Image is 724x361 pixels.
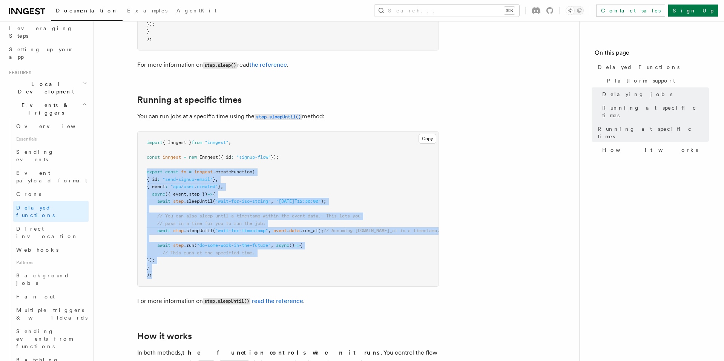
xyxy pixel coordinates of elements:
[6,101,82,116] span: Events & Triggers
[231,154,234,160] span: :
[596,5,665,17] a: Contact sales
[9,46,74,60] span: Setting up your app
[157,213,360,219] span: // You can also sleep until a timestamp within the event data. This lets you
[300,243,302,248] span: {
[229,140,231,145] span: ;
[165,169,178,174] span: const
[56,8,118,14] span: Documentation
[599,101,709,122] a: Running at specific times
[213,228,215,233] span: (
[321,199,326,204] span: );
[13,303,89,324] a: Multiple triggers & wildcards
[16,149,54,162] span: Sending events
[13,187,89,201] a: Crons
[163,177,213,182] span: "send-signup-email"
[276,199,321,204] span: "[DATE]T12:30:00"
[6,70,31,76] span: Features
[147,272,152,277] span: );
[184,154,186,160] span: =
[300,228,324,233] span: .run_at);
[6,80,82,95] span: Local Development
[16,294,55,300] span: Fan out
[215,228,268,233] span: "wait-for-timestamp"
[218,184,221,189] span: }
[51,2,123,21] a: Documentation
[194,169,213,174] span: inngest
[287,228,289,233] span: .
[13,243,89,257] a: Webhooks
[157,177,160,182] span: :
[16,205,55,218] span: Delayed functions
[595,122,709,143] a: Running at specific times
[137,60,439,70] p: For more information on read .
[213,191,215,197] span: {
[147,140,163,145] span: import
[184,228,213,233] span: .sleepUntil
[186,191,189,197] span: ,
[213,199,215,204] span: (
[9,25,73,39] span: Leveraging Steps
[6,43,89,64] a: Setting up your app
[147,21,155,27] span: });
[215,177,218,182] span: ,
[13,133,89,145] span: Essentials
[236,154,271,160] span: "signup-flow"
[123,2,172,20] a: Examples
[324,228,440,233] span: // Assuming [DOMAIN_NAME]_at is a timestamp.
[602,104,709,119] span: Running at specific times
[16,170,87,184] span: Event payload format
[213,169,252,174] span: .createFunction
[16,328,72,349] span: Sending events from functions
[189,154,197,160] span: new
[184,243,194,248] span: .run
[13,166,89,187] a: Event payload format
[137,296,439,307] p: For more information on .
[203,298,250,304] code: step.sleepUntil()
[602,90,672,98] span: Delaying jobs
[252,169,255,174] span: (
[147,184,165,189] span: { event
[163,154,181,160] span: inngest
[147,265,149,270] span: }
[182,349,381,356] strong: the function controls when it runs
[595,60,709,74] a: Delayed Functions
[255,114,302,120] code: step.sleepUntil()
[598,63,680,71] span: Delayed Functions
[13,201,89,222] a: Delayed functions
[163,250,255,255] span: // This runs at the specified time.
[147,36,152,41] span: );
[16,307,87,321] span: Multiple triggers & wildcards
[172,2,221,20] a: AgentKit
[221,184,223,189] span: ,
[13,222,89,243] a: Direct invocation
[157,199,170,204] span: await
[205,140,229,145] span: "inngest"
[13,269,89,290] a: Background jobs
[147,154,160,160] span: const
[271,199,273,204] span: ,
[255,113,302,120] a: step.sleepUntil()
[173,228,184,233] span: step
[157,243,170,248] span: await
[668,5,718,17] a: Sign Up
[16,123,94,129] span: Overview
[419,134,436,144] button: Copy
[273,228,287,233] span: event
[595,48,709,60] h4: On this page
[6,77,89,98] button: Local Development
[165,191,186,197] span: ({ event
[289,243,295,248] span: ()
[607,77,675,84] span: Platform support
[16,191,41,197] span: Crons
[504,7,515,14] kbd: ⌘K
[194,243,197,248] span: (
[13,257,89,269] span: Patterns
[252,297,303,304] a: read the reference
[137,95,242,105] a: Running at specific times
[599,87,709,101] a: Delaying jobs
[157,228,170,233] span: await
[189,191,207,197] span: step })
[192,140,202,145] span: from
[16,272,69,286] span: Background jobs
[170,184,218,189] span: "app/user.created"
